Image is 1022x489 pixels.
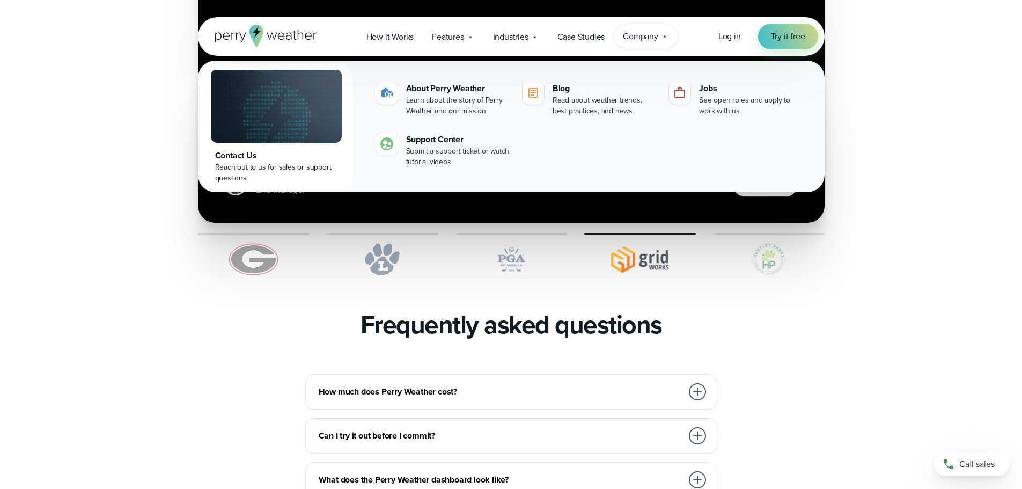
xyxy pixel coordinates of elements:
[527,86,540,99] img: blog-icon.svg
[557,31,605,43] span: Case Studies
[699,82,803,95] div: Jobs
[366,31,414,43] span: How it Works
[553,95,656,116] div: Read about weather trends, best practices, and news
[959,458,995,471] span: Call sales
[372,78,514,121] a: About Perry Weather Learn about the story of Perry Weather and our mission
[934,452,1009,476] a: Call sales
[584,243,696,275] img: Gridworks.svg
[200,63,352,190] a: Contact Us Reach out to us for sales or support questions
[372,129,514,172] a: Support Center Submit a support ticket or watch tutorial videos
[361,310,662,340] h2: Frequently asked questions
[319,385,682,398] h3: How much does Perry Weather cost?
[771,30,805,43] span: Try it free
[406,146,510,167] div: Submit a support ticket or watch tutorial videos
[758,24,818,49] a: Try it free
[380,137,393,150] img: contact-icon.svg
[357,26,423,48] a: How it Works
[553,82,656,95] div: Blog
[406,95,510,116] div: Learn about the story of Perry Weather and our mission
[406,82,510,95] div: About Perry Weather
[718,30,741,42] span: Log in
[699,95,803,116] div: See open roles and apply to work with us
[455,243,567,275] img: PGA.svg
[319,429,682,442] h3: Can I try it out before I commit?
[623,30,658,43] span: Company
[380,86,393,99] img: about-icon.svg
[518,78,660,121] a: Blog Read about weather trends, best practices, and news
[718,30,741,43] a: Log in
[665,78,807,121] a: Jobs See open roles and apply to work with us
[432,31,464,43] span: Features
[319,473,682,486] h3: What does the Perry Weather dashboard look like?
[215,149,337,162] div: Contact Us
[673,86,686,99] img: jobs-icon-1.svg
[493,31,528,43] span: Industries
[406,133,510,146] div: Support Center
[215,162,337,184] div: Reach out to us for sales or support questions
[548,26,614,48] a: Case Studies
